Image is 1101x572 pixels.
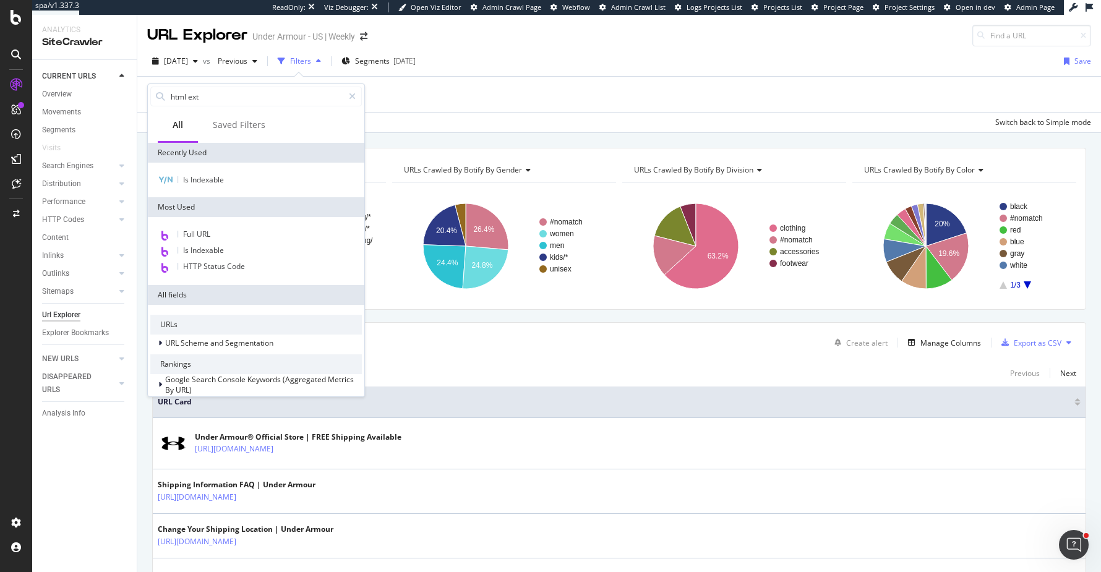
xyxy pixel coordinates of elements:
[956,2,995,12] span: Open in dev
[42,249,116,262] a: Inlinks
[1060,368,1076,378] div: Next
[903,335,981,350] button: Manage Columns
[549,229,574,238] text: women
[355,56,390,66] span: Segments
[398,2,461,12] a: Open Viz Editor
[213,51,262,71] button: Previous
[169,87,343,106] input: Search by field name
[873,2,935,12] a: Project Settings
[150,315,362,335] div: URLs
[1059,51,1091,71] button: Save
[42,370,105,396] div: DISAPPEARED URLS
[1009,261,1027,270] text: white
[42,35,127,49] div: SiteCrawler
[1060,365,1076,380] button: Next
[42,70,116,83] a: CURRENT URLS
[150,354,362,374] div: Rankings
[401,160,605,180] h4: URLs Crawled By Botify By gender
[411,2,461,12] span: Open Viz Editor
[42,177,81,190] div: Distribution
[42,88,128,101] a: Overview
[324,2,369,12] div: Viz Debugger:
[42,70,96,83] div: CURRENT URLS
[42,25,127,35] div: Analytics
[972,25,1091,46] input: Find a URL
[42,327,128,339] a: Explorer Bookmarks
[404,164,522,175] span: URLs Crawled By Botify By gender
[42,106,128,119] a: Movements
[599,2,666,12] a: Admin Crawl List
[935,220,949,228] text: 20%
[195,432,401,443] div: Under Armour® Official Store | FREE Shipping Available
[1010,368,1040,378] div: Previous
[42,285,74,298] div: Sitemaps
[1010,281,1021,289] text: 1/3
[611,2,666,12] span: Admin Crawl List
[687,2,742,12] span: Logs Projects List
[1016,2,1055,12] span: Admin Page
[42,407,85,420] div: Analysis Info
[147,51,203,71] button: [DATE]
[42,142,73,155] a: Visits
[273,51,326,71] button: Filters
[1059,530,1089,560] iframe: Intercom live chat
[203,56,213,66] span: vs
[1010,249,1024,258] text: gray
[1010,202,1028,211] text: black
[42,249,64,262] div: Inlinks
[213,56,247,66] span: Previous
[846,338,888,348] div: Create alert
[675,2,742,12] a: Logs Projects List
[42,124,75,137] div: Segments
[165,338,273,348] span: URL Scheme and Segmentation
[562,2,590,12] span: Webflow
[158,536,236,548] a: [URL][DOMAIN_NAME]
[862,160,1065,180] h4: URLs Crawled By Botify By color
[823,2,863,12] span: Project Page
[158,479,315,490] div: Shipping Information FAQ | Under Armour
[622,192,846,300] div: A chart.
[634,164,753,175] span: URLs Crawled By Botify By division
[885,2,935,12] span: Project Settings
[471,2,541,12] a: Admin Crawl Page
[436,226,457,235] text: 20.4%
[195,443,273,455] a: [URL][DOMAIN_NAME]
[1010,237,1024,246] text: blue
[42,407,128,420] a: Analysis Info
[213,119,265,131] div: Saved Filters
[173,119,183,131] div: All
[42,160,116,173] a: Search Engines
[812,2,863,12] a: Project Page
[852,192,1076,300] svg: A chart.
[42,370,116,396] a: DISAPPEARED URLS
[183,229,210,239] span: Full URL
[158,524,333,535] div: Change Your Shipping Location | Under Armour
[42,267,116,280] a: Outlinks
[158,491,236,503] a: [URL][DOMAIN_NAME]
[996,333,1061,352] button: Export as CSV
[550,2,590,12] a: Webflow
[829,333,888,352] button: Create alert
[864,164,975,175] span: URLs Crawled By Botify By color
[252,30,355,43] div: Under Armour - US | Weekly
[550,253,568,262] text: kids/*
[42,309,128,322] a: Url Explorer
[473,225,494,234] text: 26.4%
[1010,365,1040,380] button: Previous
[763,2,802,12] span: Projects List
[272,2,306,12] div: ReadOnly:
[990,113,1091,132] button: Switch back to Simple mode
[336,51,421,71] button: Segments[DATE]
[42,88,72,101] div: Overview
[183,245,224,255] span: Is Indexable
[780,236,813,244] text: #nomatch
[550,241,564,250] text: men
[42,106,81,119] div: Movements
[780,259,808,268] text: footwear
[42,195,85,208] div: Performance
[550,265,572,273] text: unisex
[708,252,729,260] text: 63.2%
[164,56,188,66] span: 2025 Aug. 21st
[482,2,541,12] span: Admin Crawl Page
[632,160,835,180] h4: URLs Crawled By Botify By division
